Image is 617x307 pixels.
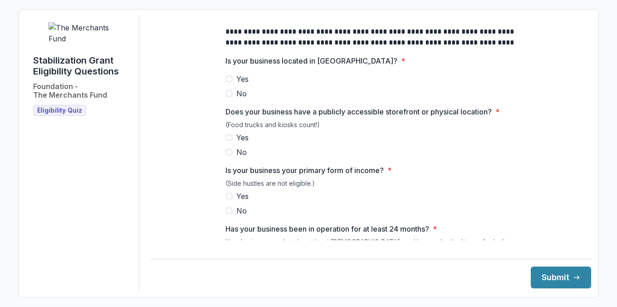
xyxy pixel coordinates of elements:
span: No [236,205,247,216]
p: Does your business have a publicly accessible storefront or physical location? [225,106,492,117]
span: No [236,147,247,158]
span: Yes [236,74,249,84]
p: Is your business your primary form of income? [225,165,384,176]
span: Eligibility Quiz [37,107,82,114]
span: Yes [236,132,249,143]
span: Yes [236,191,249,202]
p: Has your business been in operation for at least 24 months? [225,223,429,234]
img: The Merchants Fund [49,22,117,44]
p: Is your business located in [GEOGRAPHIC_DATA]? [225,55,397,66]
h1: Stabilization Grant Eligibility Questions [33,55,132,77]
span: No [236,88,247,99]
div: (Side hustles are not eligible.) [225,179,516,191]
div: Your business needs to be at least [DEMOGRAPHIC_DATA], and have submitted taxes for both 2023 and... [225,238,516,257]
h2: Foundation - The Merchants Fund [33,82,107,99]
button: Submit [531,267,591,288]
div: (Food trucks and kiosks count!) [225,121,516,132]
